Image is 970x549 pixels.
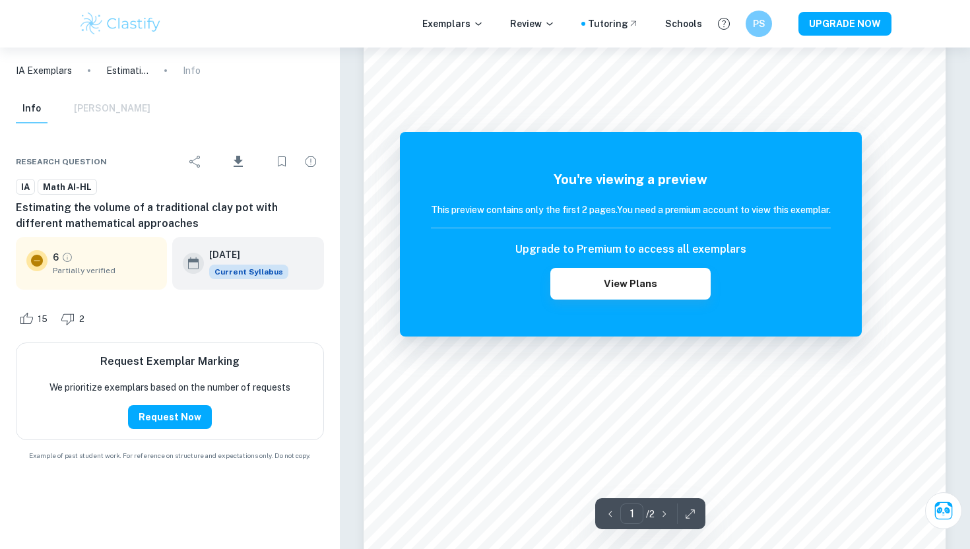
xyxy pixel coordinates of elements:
button: Info [16,94,48,123]
a: Grade partially verified [61,251,73,263]
p: / 2 [646,507,655,521]
span: Example of past student work. For reference on structure and expectations only. Do not copy. [16,451,324,461]
div: Download [211,145,266,179]
h6: Estimating the volume of a traditional clay pot with different mathematical approaches [16,200,324,232]
h6: [DATE] [209,247,278,262]
p: Info [183,63,201,78]
div: Report issue [298,148,324,175]
div: Share [182,148,209,175]
a: IA Exemplars [16,63,72,78]
span: Math AI-HL [38,181,96,194]
p: Review [510,16,555,31]
a: Tutoring [588,16,639,31]
p: 6 [53,250,59,265]
p: Estimating the volume of a traditional clay pot with different mathematical approaches [106,63,148,78]
button: UPGRADE NOW [798,12,891,36]
h6: Request Exemplar Marking [100,354,240,370]
button: Help and Feedback [713,13,735,35]
div: Like [16,308,55,329]
span: 2 [72,313,92,326]
a: IA [16,179,35,195]
h5: You're viewing a preview [431,170,831,189]
div: Dislike [57,308,92,329]
button: Request Now [128,405,212,429]
span: Research question [16,156,107,168]
h6: Upgrade to Premium to access all exemplars [515,242,746,257]
button: Ask Clai [925,492,962,529]
span: 15 [30,313,55,326]
h6: This preview contains only the first 2 pages. You need a premium account to view this exemplar. [431,203,831,217]
span: Current Syllabus [209,265,288,279]
a: Schools [665,16,702,31]
h6: PS [752,16,767,31]
span: IA [16,181,34,194]
button: View Plans [550,268,710,300]
div: This exemplar is based on the current syllabus. Feel free to refer to it for inspiration/ideas wh... [209,265,288,279]
p: We prioritize exemplars based on the number of requests [49,380,290,395]
span: Partially verified [53,265,156,276]
p: Exemplars [422,16,484,31]
div: Bookmark [269,148,295,175]
a: Math AI-HL [38,179,97,195]
img: Clastify logo [79,11,162,37]
button: PS [746,11,772,37]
